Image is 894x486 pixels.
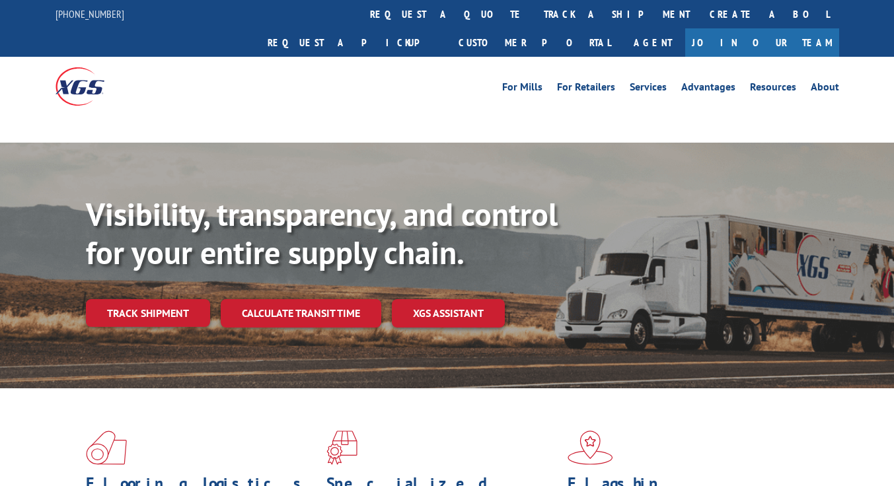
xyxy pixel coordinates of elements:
a: For Retailers [557,82,615,96]
a: Resources [750,82,796,96]
a: Services [630,82,667,96]
a: Track shipment [86,299,210,327]
a: Advantages [681,82,735,96]
a: Customer Portal [449,28,620,57]
a: [PHONE_NUMBER] [56,7,124,20]
a: XGS ASSISTANT [392,299,505,328]
img: xgs-icon-flagship-distribution-model-red [568,431,613,465]
a: Join Our Team [685,28,839,57]
b: Visibility, transparency, and control for your entire supply chain. [86,193,558,273]
a: For Mills [502,82,542,96]
a: Agent [620,28,685,57]
a: About [811,82,839,96]
img: xgs-icon-focused-on-flooring-red [326,431,357,465]
a: Calculate transit time [221,299,381,328]
a: Request a pickup [258,28,449,57]
img: xgs-icon-total-supply-chain-intelligence-red [86,431,127,465]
